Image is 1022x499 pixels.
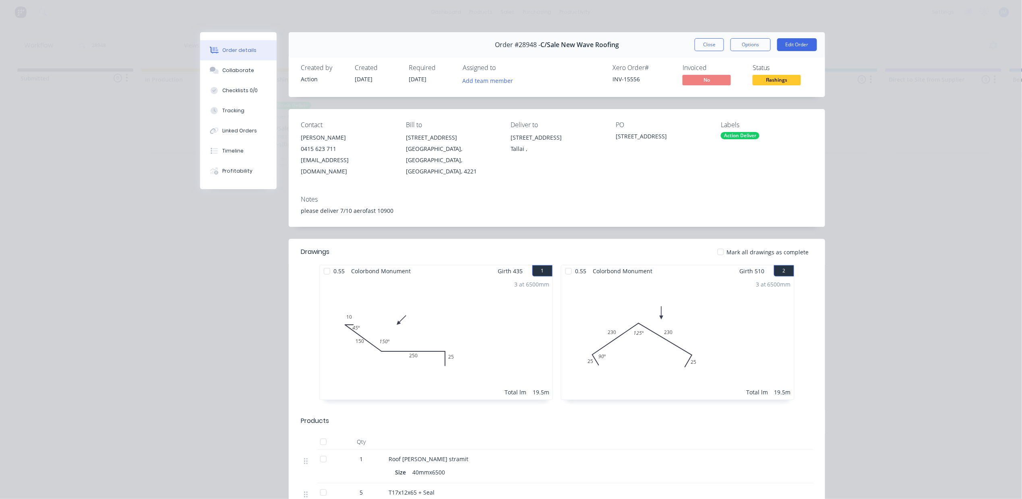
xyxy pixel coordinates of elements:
[753,75,801,87] button: Flashings
[389,489,434,496] span: T17x12x65 + Seal
[753,64,813,72] div: Status
[511,132,603,158] div: [STREET_ADDRESS]Tallai ,
[514,280,549,289] div: 3 at 6500mm
[695,38,724,51] button: Close
[223,47,257,54] div: Order details
[463,75,517,86] button: Add team member
[301,247,329,257] div: Drawings
[223,167,253,175] div: Profitability
[301,196,813,203] div: Notes
[612,75,673,83] div: INV-15556
[458,75,517,86] button: Add team member
[409,75,426,83] span: [DATE]
[200,60,277,80] button: Collaborate
[409,64,453,72] div: Required
[406,121,498,129] div: Bill to
[360,455,363,463] span: 1
[301,75,345,83] div: Action
[301,155,393,177] div: [EMAIL_ADDRESS][DOMAIN_NAME]
[463,64,543,72] div: Assigned to
[616,121,708,129] div: PO
[301,64,345,72] div: Created by
[223,127,257,134] div: Linked Orders
[200,40,277,60] button: Order details
[337,434,385,450] div: Qty
[355,75,372,83] span: [DATE]
[301,416,329,426] div: Products
[320,277,552,400] div: 0101502502545º150º3 at 6500mmTotal lm19.5m
[721,121,813,129] div: Labels
[616,132,708,143] div: [STREET_ADDRESS]
[301,206,813,215] div: please deliver 7/10 aerofast 10900
[511,143,603,155] div: Tallai ,
[683,64,743,72] div: Invoiced
[739,265,764,277] span: Girth 510
[777,38,817,51] button: Edit Order
[330,265,348,277] span: 0.55
[223,67,254,74] div: Collaborate
[572,265,590,277] span: 0.55
[223,147,244,155] div: Timeline
[505,388,526,396] div: Total lm
[223,87,258,94] div: Checklists 0/0
[532,265,552,276] button: 1
[355,64,399,72] div: Created
[406,132,498,177] div: [STREET_ADDRESS][GEOGRAPHIC_DATA], [GEOGRAPHIC_DATA], [GEOGRAPHIC_DATA], 4221
[389,455,468,463] span: Roof [PERSON_NAME] stramit
[756,280,791,289] div: 3 at 6500mm
[498,265,523,277] span: Girth 435
[746,388,768,396] div: Total lm
[495,41,540,49] span: Order #28948 -
[301,121,393,129] div: Contact
[774,265,794,276] button: 2
[200,121,277,141] button: Linked Orders
[200,161,277,181] button: Profitability
[561,277,794,400] div: 0252302302590º125º3 at 6500mmTotal lm19.5m
[590,265,656,277] span: Colorbond Monument
[200,101,277,121] button: Tracking
[301,143,393,155] div: 0415 623 711
[200,141,277,161] button: Timeline
[406,143,498,177] div: [GEOGRAPHIC_DATA], [GEOGRAPHIC_DATA], [GEOGRAPHIC_DATA], 4221
[301,132,393,177] div: [PERSON_NAME]0415 623 711[EMAIL_ADDRESS][DOMAIN_NAME]
[774,388,791,396] div: 19.5m
[360,488,363,497] span: 5
[395,466,409,478] div: Size
[721,132,759,139] div: Action Deliver
[612,64,673,72] div: Xero Order #
[533,388,549,396] div: 19.5m
[301,132,393,143] div: [PERSON_NAME]
[406,132,498,143] div: [STREET_ADDRESS]
[348,265,414,277] span: Colorbond Monument
[726,248,809,256] span: Mark all drawings as complete
[540,41,619,49] span: C/Sale New Wave Roofing
[683,75,731,85] span: No
[511,121,603,129] div: Deliver to
[753,75,801,85] span: Flashings
[409,466,448,478] div: 40mmx6500
[200,80,277,101] button: Checklists 0/0
[223,107,245,114] div: Tracking
[730,38,771,51] button: Options
[511,132,603,143] div: [STREET_ADDRESS]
